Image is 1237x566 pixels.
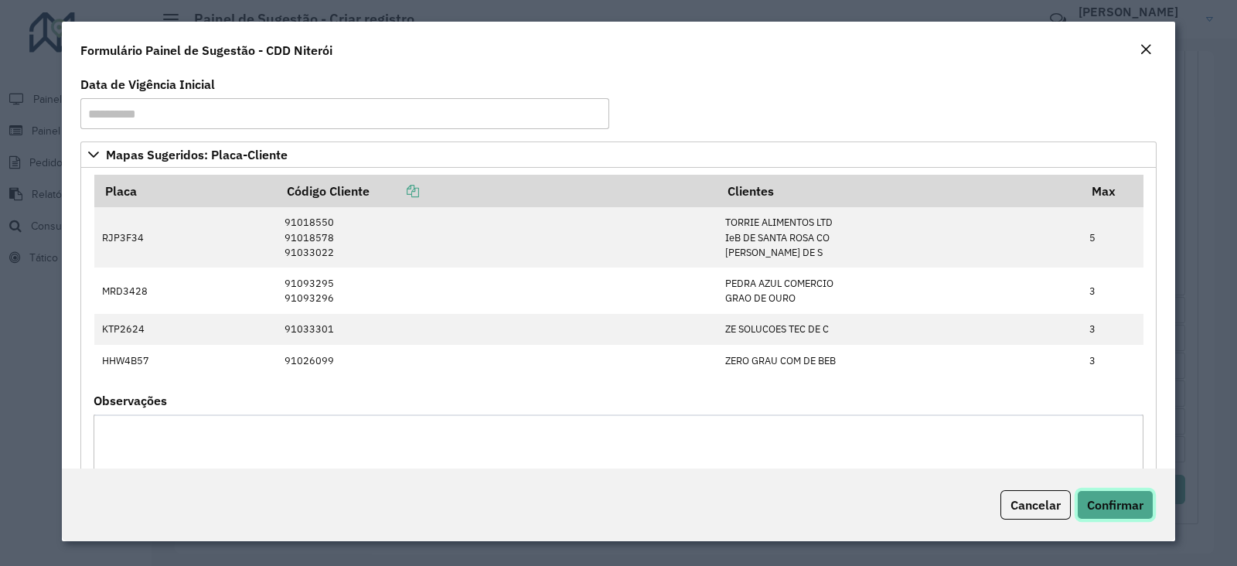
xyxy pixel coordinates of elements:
th: Placa [94,175,277,207]
a: Copiar [370,183,419,199]
button: Close [1135,40,1157,60]
em: Fechar [1140,43,1152,56]
td: 3 [1082,314,1143,345]
td: PEDRA AZUL COMERCIO GRAO DE OURO [717,268,1081,313]
td: KTP2624 [94,314,277,345]
td: MRD3428 [94,268,277,313]
h4: Formulário Painel de Sugestão - CDD Niterói [80,41,332,60]
label: Data de Vigência Inicial [80,75,215,94]
div: Mapas Sugeridos: Placa-Cliente [80,168,1157,565]
td: 91026099 [276,345,717,376]
td: 91093295 91093296 [276,268,717,313]
a: Mapas Sugeridos: Placa-Cliente [80,141,1157,168]
span: Cancelar [1010,497,1061,513]
td: 91033301 [276,314,717,345]
td: ZE SOLUCOES TEC DE C [717,314,1081,345]
td: 3 [1082,268,1143,313]
td: 3 [1082,345,1143,376]
button: Confirmar [1077,490,1154,520]
td: 91018550 91018578 91033022 [276,207,717,268]
label: Observações [94,391,167,410]
td: 5 [1082,207,1143,268]
th: Max [1082,175,1143,207]
td: RJP3F34 [94,207,277,268]
td: ZERO GRAU COM DE BEB [717,345,1081,376]
th: Clientes [717,175,1081,207]
button: Cancelar [1000,490,1071,520]
th: Código Cliente [276,175,717,207]
td: TORRIE ALIMENTOS LTD IeB DE SANTA ROSA CO [PERSON_NAME] DE S [717,207,1081,268]
span: Confirmar [1087,497,1143,513]
td: HHW4B57 [94,345,277,376]
span: Mapas Sugeridos: Placa-Cliente [106,148,288,161]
